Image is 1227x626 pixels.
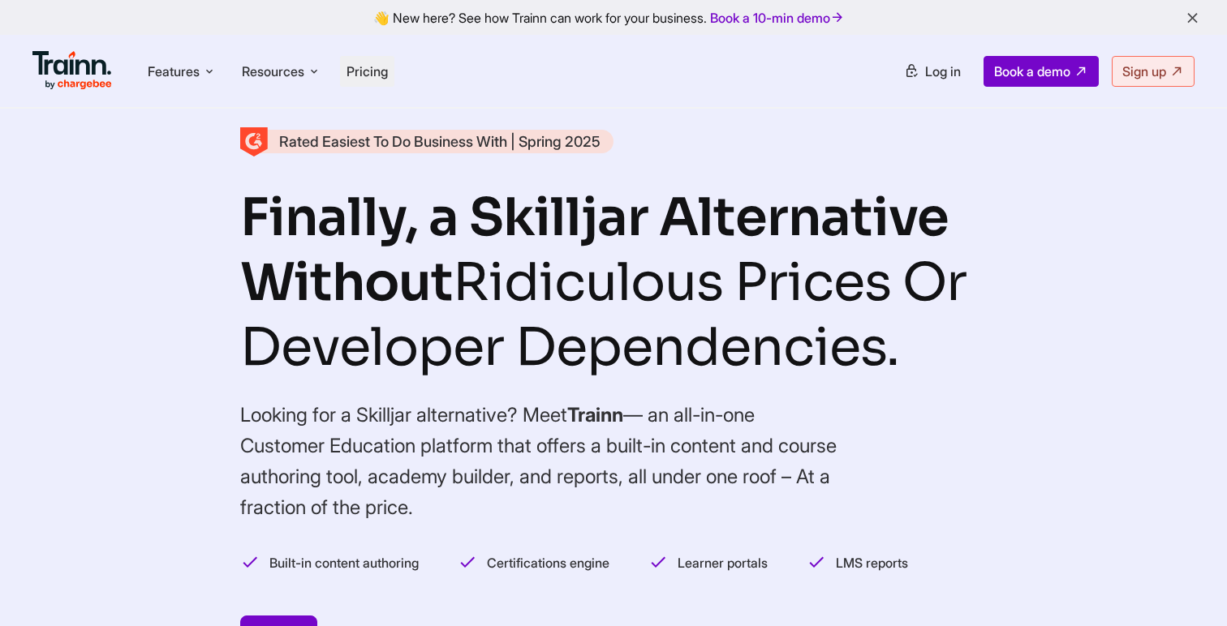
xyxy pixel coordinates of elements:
[240,250,967,380] i: Ridiculous Prices Or Developer Dependencies.
[1122,63,1166,79] span: Sign up
[1146,548,1227,626] iframe: Chat Widget
[894,57,971,86] a: Log in
[1112,56,1195,87] a: Sign up
[240,127,268,156] img: Skilljar Alternative - Trainn | High Performer - Customer Education Category
[707,6,848,29] a: Book a 10-min demo
[458,549,609,577] li: Certifications engine
[807,549,908,577] li: LMS reports
[347,63,388,79] a: Pricing
[240,186,987,380] h1: Finally, a Skilljar Alternative Without
[925,63,961,79] span: Log in
[10,10,1217,25] div: 👋 New here? See how Trainn can work for your business.
[240,400,841,523] h4: Looking for a Skilljar alternative? Meet — an all-in-one Customer Education platform that offers ...
[994,63,1070,79] span: Book a demo
[148,62,200,80] span: Features
[567,403,623,427] b: Trainn
[242,62,304,80] span: Resources
[984,56,1099,87] a: Book a demo
[32,51,112,90] img: Trainn Logo
[648,549,768,577] li: Learner portals
[240,130,613,153] a: Rated Easiest To Do Business With | Spring 2025
[240,549,419,577] li: Built-in content authoring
